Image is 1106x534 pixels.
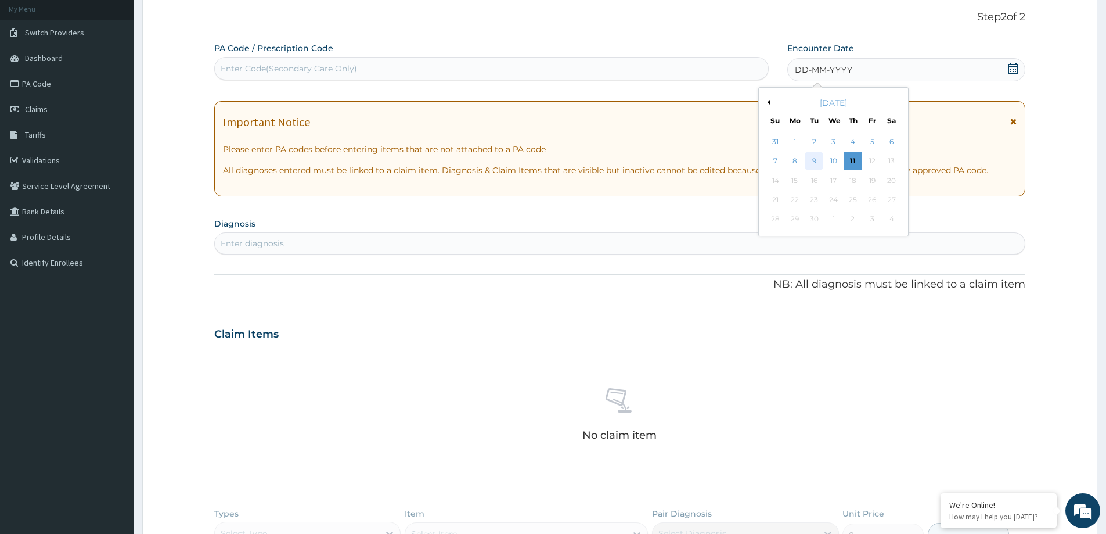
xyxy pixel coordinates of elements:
[867,116,877,126] div: Fr
[883,211,900,228] div: Not available Saturday, October 4th, 2025
[786,172,804,189] div: Not available Monday, September 15th, 2025
[825,191,842,209] div: Not available Wednesday, September 24th, 2025
[767,191,784,209] div: Not available Sunday, September 21st, 2025
[25,53,63,63] span: Dashboard
[770,116,780,126] div: Su
[223,144,1017,155] p: Please enter PA codes before entering items that are not attached to a PA code
[949,512,1048,522] p: How may I help you today?
[223,116,310,128] h1: Important Notice
[25,104,48,114] span: Claims
[214,11,1025,24] p: Step 2 of 2
[25,130,46,140] span: Tariffs
[825,172,842,189] div: Not available Wednesday, September 17th, 2025
[214,328,279,341] h3: Claim Items
[790,116,800,126] div: Mo
[806,191,823,209] div: Not available Tuesday, September 23rd, 2025
[786,133,804,150] div: Choose Monday, September 1st, 2025
[844,191,862,209] div: Not available Thursday, September 25th, 2025
[765,99,770,105] button: Previous Month
[844,172,862,189] div: Not available Thursday, September 18th, 2025
[848,116,858,126] div: Th
[6,317,221,358] textarea: Type your message and hit 'Enter'
[825,153,842,170] div: Choose Wednesday, September 10th, 2025
[787,42,854,54] label: Encounter Date
[223,164,1017,176] p: All diagnoses entered must be linked to a claim item. Diagnosis & Claim Items that are visible bu...
[763,97,903,109] div: [DATE]
[806,133,823,150] div: Choose Tuesday, September 2nd, 2025
[214,277,1025,292] p: NB: All diagnosis must be linked to a claim item
[949,500,1048,510] div: We're Online!
[825,133,842,150] div: Choose Wednesday, September 3rd, 2025
[828,116,838,126] div: We
[214,218,255,230] label: Diagnosis
[21,58,47,87] img: d_794563401_company_1708531726252_794563401
[809,116,819,126] div: Tu
[864,133,881,150] div: Choose Friday, September 5th, 2025
[766,132,901,230] div: month 2025-09
[67,146,160,264] span: We're online!
[795,64,852,76] span: DD-MM-YYYY
[767,211,784,228] div: Not available Sunday, September 28th, 2025
[806,153,823,170] div: Choose Tuesday, September 9th, 2025
[190,6,218,34] div: Minimize live chat window
[767,172,784,189] div: Not available Sunday, September 14th, 2025
[864,191,881,209] div: Not available Friday, September 26th, 2025
[786,153,804,170] div: Choose Monday, September 8th, 2025
[582,429,657,441] p: No claim item
[806,172,823,189] div: Not available Tuesday, September 16th, 2025
[60,65,195,80] div: Chat with us now
[786,211,804,228] div: Not available Monday, September 29th, 2025
[214,42,333,54] label: PA Code / Prescription Code
[844,133,862,150] div: Choose Thursday, September 4th, 2025
[883,172,900,189] div: Not available Saturday, September 20th, 2025
[864,172,881,189] div: Not available Friday, September 19th, 2025
[864,211,881,228] div: Not available Friday, October 3rd, 2025
[806,211,823,228] div: Not available Tuesday, September 30th, 2025
[221,63,357,74] div: Enter Code(Secondary Care Only)
[883,191,900,209] div: Not available Saturday, September 27th, 2025
[844,211,862,228] div: Not available Thursday, October 2nd, 2025
[767,133,784,150] div: Choose Sunday, August 31st, 2025
[221,238,284,249] div: Enter diagnosis
[864,153,881,170] div: Not available Friday, September 12th, 2025
[844,153,862,170] div: Choose Thursday, September 11th, 2025
[887,116,897,126] div: Sa
[786,191,804,209] div: Not available Monday, September 22nd, 2025
[883,133,900,150] div: Choose Saturday, September 6th, 2025
[25,27,84,38] span: Switch Providers
[767,153,784,170] div: Choose Sunday, September 7th, 2025
[883,153,900,170] div: Not available Saturday, September 13th, 2025
[825,211,842,228] div: Not available Wednesday, October 1st, 2025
